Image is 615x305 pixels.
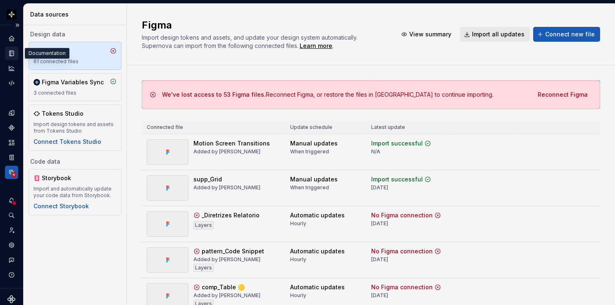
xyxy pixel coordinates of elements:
div: Design data [29,30,122,38]
div: N/A [371,148,380,155]
div: Reconnect Figma, or restore the files in [GEOGRAPHIC_DATA] to continue importing. [162,91,493,99]
div: Automatic updates [290,211,345,219]
div: Automatic updates [290,283,345,291]
svg: Supernova Logo [7,295,16,303]
div: When triggered [290,184,329,191]
div: Documentation [25,48,69,59]
span: View summary [409,30,451,38]
button: Contact support [5,253,18,267]
div: Added by [PERSON_NAME] [193,292,260,299]
div: [DATE] [371,220,388,227]
a: Storybook stories [5,151,18,164]
div: Hourly [290,256,306,263]
span: Import all updates [472,30,524,38]
div: [DATE] [371,184,388,191]
div: Automatic updates [290,247,345,255]
div: Added by [PERSON_NAME] [193,148,260,155]
div: [DATE] [371,256,388,263]
button: Reconnect Figma [532,87,593,102]
a: Figma61 connected files [29,42,122,70]
button: Import all updates [460,27,530,42]
div: Manual updates [290,175,338,183]
div: Code data [29,157,122,166]
a: Settings [5,238,18,252]
a: Code automation [5,76,18,90]
a: Components [5,121,18,134]
h2: Figma [142,19,387,32]
div: Import design tokens and assets from Tokens Studio [33,121,117,134]
span: . [298,43,334,49]
span: We've lost access to 53 Figma files. [162,91,266,98]
a: Learn more [300,42,332,50]
span: Connect new file [545,30,595,38]
a: Invite team [5,224,18,237]
button: Connect new file [533,27,600,42]
div: Motion Screen Transitions [193,139,270,148]
div: Figma [42,47,81,55]
div: 3 connected files [33,90,117,96]
span: Reconnect Figma [538,91,588,99]
th: Latest update [366,121,452,134]
div: 61 connected files [33,58,117,65]
button: Search ⌘K [5,209,18,222]
div: pattern_Code Snippet [202,247,264,255]
div: supp_Grid [193,175,222,183]
button: Connect Tokens Studio [33,138,101,146]
a: Analytics [5,62,18,75]
div: Import and automatically update your code data from Storybook. [33,186,117,199]
div: Import successful [371,139,423,148]
a: Documentation [5,47,18,60]
div: No Figma connection [371,283,433,291]
div: Tokens Studio [42,110,83,118]
div: _Diretrizes Relatorio [202,211,260,219]
a: StorybookImport and automatically update your code data from Storybook.Connect Storybook [29,169,122,215]
div: Layers [193,221,214,229]
a: Design tokens [5,106,18,119]
div: Added by [PERSON_NAME] [193,256,260,263]
button: Connect Storybook [33,202,89,210]
a: Home [5,32,18,45]
div: Storybook [42,174,81,182]
img: 2d16a307-6340-4442-b48d-ad77c5bc40e7.png [7,10,17,19]
th: Connected file [142,121,285,134]
div: Layers [193,264,214,272]
div: comp_Table 🟡 [202,283,245,291]
div: When triggered [290,148,329,155]
div: No Figma connection [371,247,433,255]
button: View summary [397,27,457,42]
div: Import successful [371,175,423,183]
div: Hourly [290,292,306,299]
a: Data sources [5,166,18,179]
a: Figma Variables Sync3 connected files [29,73,122,101]
div: Manual updates [290,139,338,148]
a: Tokens StudioImport design tokens and assets from Tokens StudioConnect Tokens Studio [29,105,122,151]
span: Import design tokens and assets, and update your design system automatically. Supernova can impor... [142,34,359,49]
div: [DATE] [371,292,388,299]
th: Update schedule [285,121,366,134]
div: Added by [PERSON_NAME] [193,184,260,191]
div: Data sources [30,10,123,19]
a: Assets [5,136,18,149]
div: Figma Variables Sync [42,78,104,86]
button: Expand sidebar [12,19,23,31]
div: Hourly [290,220,306,227]
button: Notifications [5,194,18,207]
